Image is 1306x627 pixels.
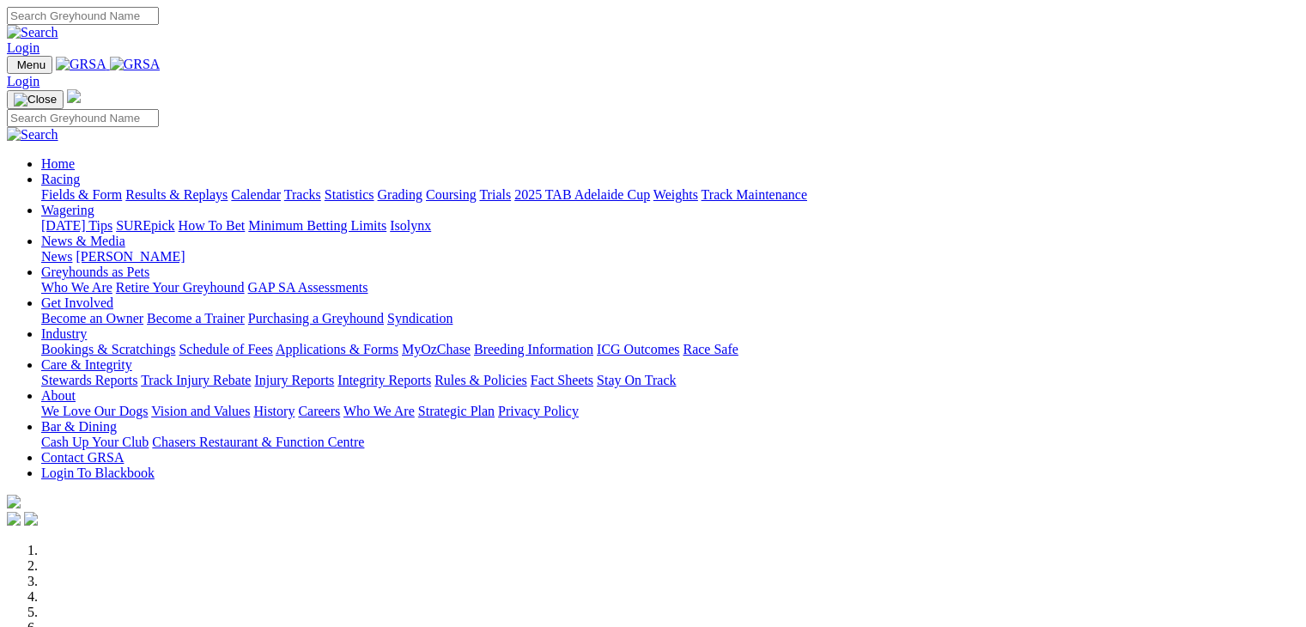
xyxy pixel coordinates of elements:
[41,342,1299,357] div: Industry
[24,512,38,526] img: twitter.svg
[41,280,112,295] a: Who We Are
[41,172,80,186] a: Racing
[67,89,81,103] img: logo-grsa-white.png
[17,58,46,71] span: Menu
[179,218,246,233] a: How To Bet
[56,57,106,72] img: GRSA
[7,127,58,143] img: Search
[7,495,21,508] img: logo-grsa-white.png
[41,388,76,403] a: About
[254,373,334,387] a: Injury Reports
[41,404,148,418] a: We Love Our Dogs
[7,56,52,74] button: Toggle navigation
[41,187,1299,203] div: Racing
[253,404,295,418] a: History
[41,435,1299,450] div: Bar & Dining
[284,187,321,202] a: Tracks
[7,109,159,127] input: Search
[653,187,698,202] a: Weights
[76,249,185,264] a: [PERSON_NAME]
[683,342,738,356] a: Race Safe
[41,404,1299,419] div: About
[402,342,471,356] a: MyOzChase
[298,404,340,418] a: Careers
[41,373,1299,388] div: Care & Integrity
[597,373,676,387] a: Stay On Track
[7,40,39,55] a: Login
[116,218,174,233] a: SUREpick
[41,218,112,233] a: [DATE] Tips
[41,326,87,341] a: Industry
[41,373,137,387] a: Stewards Reports
[390,218,431,233] a: Isolynx
[41,280,1299,295] div: Greyhounds as Pets
[41,311,143,326] a: Become an Owner
[231,187,281,202] a: Calendar
[41,466,155,480] a: Login To Blackbook
[110,57,161,72] img: GRSA
[7,25,58,40] img: Search
[141,373,251,387] a: Track Injury Rebate
[116,280,245,295] a: Retire Your Greyhound
[125,187,228,202] a: Results & Replays
[151,404,250,418] a: Vision and Values
[248,311,384,326] a: Purchasing a Greyhound
[41,203,94,217] a: Wagering
[531,373,593,387] a: Fact Sheets
[7,7,159,25] input: Search
[41,249,1299,265] div: News & Media
[474,342,593,356] a: Breeding Information
[41,234,125,248] a: News & Media
[14,93,57,107] img: Close
[426,187,477,202] a: Coursing
[41,357,132,372] a: Care & Integrity
[597,342,679,356] a: ICG Outcomes
[702,187,807,202] a: Track Maintenance
[147,311,245,326] a: Become a Trainer
[41,295,113,310] a: Get Involved
[7,74,39,88] a: Login
[387,311,453,326] a: Syndication
[41,156,75,171] a: Home
[41,342,175,356] a: Bookings & Scratchings
[7,512,21,526] img: facebook.svg
[514,187,650,202] a: 2025 TAB Adelaide Cup
[152,435,364,449] a: Chasers Restaurant & Function Centre
[479,187,511,202] a: Trials
[248,280,368,295] a: GAP SA Assessments
[179,342,272,356] a: Schedule of Fees
[378,187,422,202] a: Grading
[276,342,398,356] a: Applications & Forms
[41,187,122,202] a: Fields & Form
[41,435,149,449] a: Cash Up Your Club
[325,187,374,202] a: Statistics
[7,90,64,109] button: Toggle navigation
[248,218,386,233] a: Minimum Betting Limits
[41,249,72,264] a: News
[41,419,117,434] a: Bar & Dining
[337,373,431,387] a: Integrity Reports
[41,311,1299,326] div: Get Involved
[498,404,579,418] a: Privacy Policy
[41,218,1299,234] div: Wagering
[418,404,495,418] a: Strategic Plan
[343,404,415,418] a: Who We Are
[41,450,124,465] a: Contact GRSA
[41,265,149,279] a: Greyhounds as Pets
[434,373,527,387] a: Rules & Policies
